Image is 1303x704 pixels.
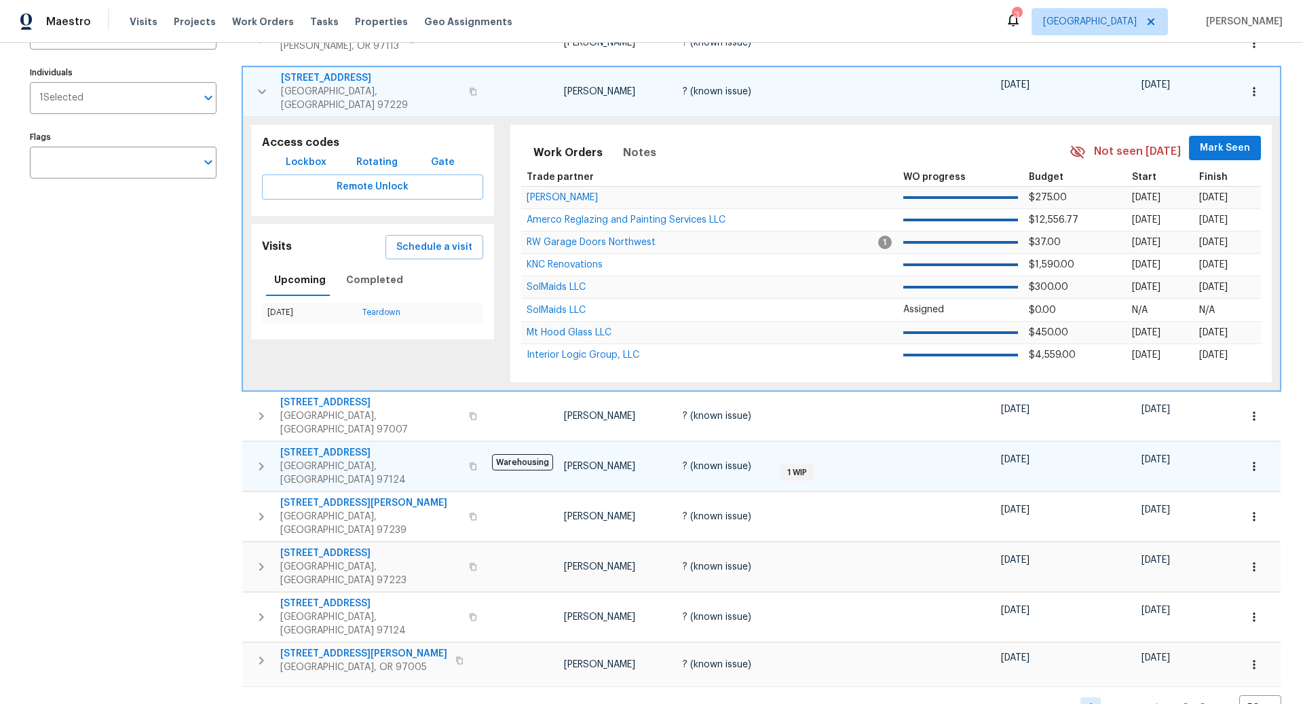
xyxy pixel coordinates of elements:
span: Amerco Reglazing and Painting Services LLC [527,215,725,225]
span: [DATE] [1141,80,1170,90]
span: [DATE] [1199,238,1228,247]
a: Mt Hood Glass LLC [527,329,611,337]
span: [DATE] [1141,455,1170,464]
span: [STREET_ADDRESS] [280,396,461,409]
span: ? (known issue) [683,612,751,622]
span: ? (known issue) [683,512,751,521]
span: Finish [1199,172,1228,182]
span: [STREET_ADDRESS] [280,446,461,460]
span: [DATE] [1132,282,1160,292]
span: [DATE] [1001,606,1030,615]
h5: Access codes [262,136,483,150]
span: [PERSON_NAME] [564,462,635,471]
span: [DATE] [1141,606,1170,615]
a: Amerco Reglazing and Painting Services LLC [527,216,725,224]
span: Budget [1029,172,1063,182]
span: [DATE] [1001,80,1030,90]
label: Flags [30,133,216,141]
span: [GEOGRAPHIC_DATA], [GEOGRAPHIC_DATA] 97124 [280,610,461,637]
h5: Visits [262,240,292,254]
span: ? (known issue) [683,462,751,471]
span: 1 WIP [782,467,812,479]
a: Teardown [362,308,400,316]
span: [DATE] [1199,350,1228,360]
span: [DATE] [1199,282,1228,292]
span: $450.00 [1029,328,1068,337]
span: ? (known issue) [683,38,751,48]
span: Visits [130,15,157,29]
span: ? (known issue) [683,87,751,96]
span: N/A [1132,305,1148,315]
span: Gate [427,154,459,171]
span: Properties [355,15,408,29]
span: [DATE] [1132,238,1160,247]
span: [DATE] [1141,555,1170,565]
span: Completed [346,272,403,289]
span: SolMaids LLC [527,282,586,292]
span: [PERSON_NAME] [564,512,635,521]
span: [PERSON_NAME] [527,193,598,202]
span: [STREET_ADDRESS] [280,597,461,610]
a: RW Garage Doors Northwest [527,238,656,246]
button: Lockbox [280,150,332,175]
button: Remote Unlock [262,174,483,200]
span: Not seen [DATE] [1094,144,1181,160]
span: N/A [1199,305,1215,315]
span: Mark Seen [1200,140,1250,157]
span: RW Garage Doors Northwest [527,238,656,247]
button: Open [199,88,218,107]
span: Upcoming [274,272,326,289]
span: [PERSON_NAME] [564,660,635,669]
span: [PERSON_NAME] [564,411,635,421]
span: [PERSON_NAME], OR 97113 [280,39,399,53]
button: Schedule a visit [385,235,483,260]
span: [GEOGRAPHIC_DATA] [1043,15,1137,29]
span: Warehousing [492,454,553,470]
div: 3 [1012,8,1021,22]
span: [STREET_ADDRESS] [281,71,461,85]
span: ? (known issue) [683,411,751,421]
a: SolMaids LLC [527,283,586,291]
span: $37.00 [1029,238,1061,247]
span: [DATE] [1132,215,1160,225]
span: [STREET_ADDRESS] [280,546,461,560]
span: [DATE] [1001,653,1030,663]
td: [DATE] [262,303,357,322]
span: SolMaids LLC [527,305,586,315]
span: Remote Unlock [273,179,472,196]
span: [DATE] [1001,405,1030,414]
button: Open [199,153,218,172]
span: Work Orders [232,15,294,29]
span: [DATE] [1141,653,1170,663]
span: [DATE] [1132,260,1160,270]
span: [PERSON_NAME] [564,87,635,96]
span: [GEOGRAPHIC_DATA], OR 97005 [280,661,447,674]
span: KNC Renovations [527,260,603,270]
button: Rotating [351,150,403,175]
span: [DATE] [1001,555,1030,565]
span: WO progress [903,172,966,182]
a: SolMaids LLC [527,306,586,314]
span: $0.00 [1029,305,1056,315]
span: Notes [623,143,656,162]
span: Interior Logic Group, LLC [527,350,639,360]
span: $300.00 [1029,282,1068,292]
span: Rotating [356,154,398,171]
span: $1,590.00 [1029,260,1074,270]
span: [GEOGRAPHIC_DATA], [GEOGRAPHIC_DATA] 97007 [280,409,461,437]
span: [DATE] [1001,455,1030,464]
span: [DATE] [1199,193,1228,202]
span: 1 Selected [39,92,83,104]
span: Maestro [46,15,91,29]
span: $4,559.00 [1029,350,1076,360]
span: $275.00 [1029,193,1067,202]
span: Trade partner [527,172,594,182]
span: [DATE] [1132,350,1160,360]
span: [DATE] [1199,328,1228,337]
span: Projects [174,15,216,29]
span: [GEOGRAPHIC_DATA], [GEOGRAPHIC_DATA] 97239 [280,510,461,537]
span: [DATE] [1132,193,1160,202]
p: Assigned [903,303,1018,317]
span: ? (known issue) [683,562,751,572]
span: [DATE] [1141,505,1170,515]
